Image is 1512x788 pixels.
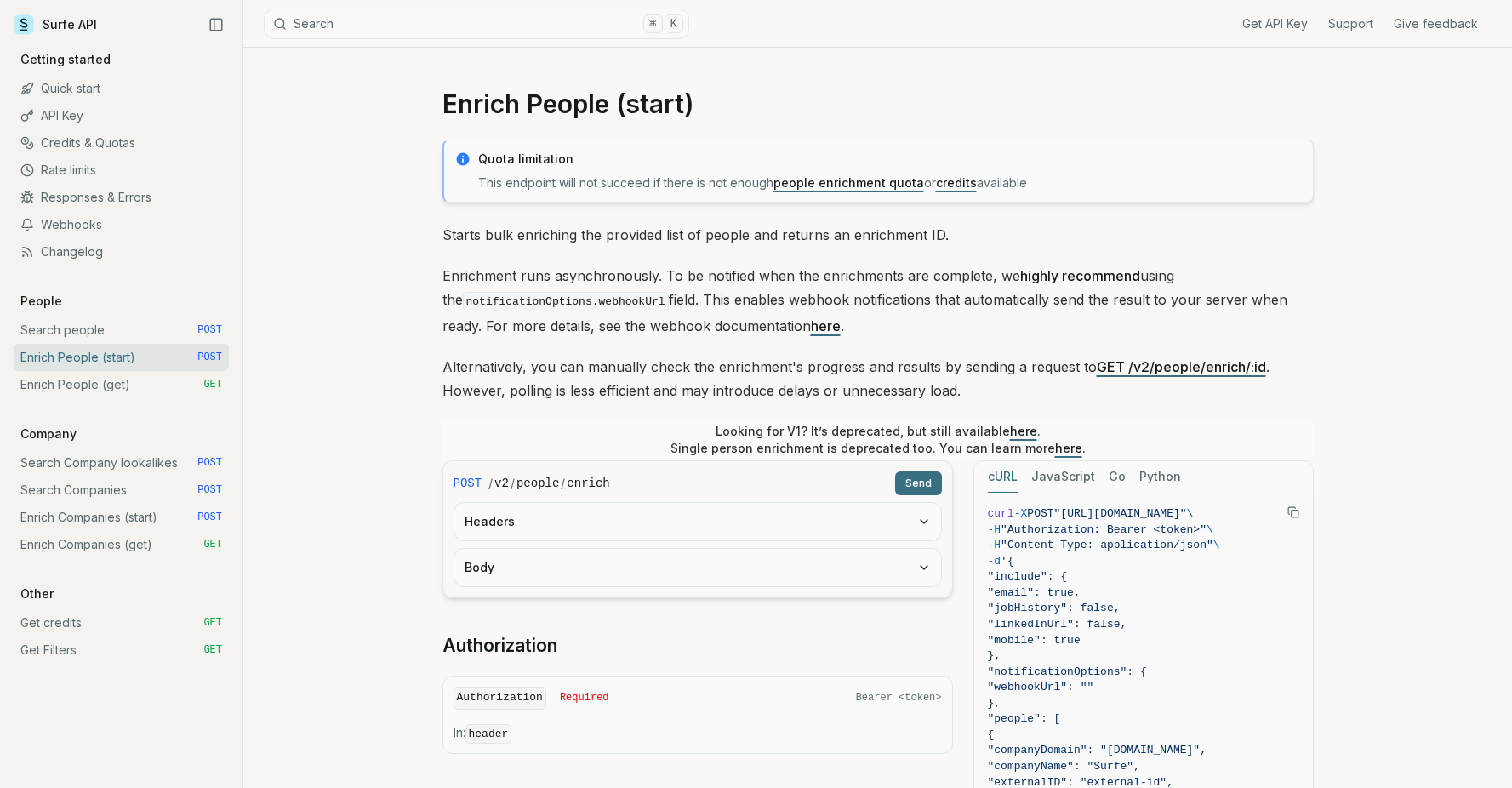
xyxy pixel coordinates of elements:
button: Body [454,549,941,586]
span: / [488,475,493,492]
span: POST [197,483,222,497]
a: Enrich People (get) GET [14,371,229,398]
code: people [516,475,559,492]
a: Search Company lookalikes POST [14,449,229,477]
p: Alternatively, you can manually check the enrichment's progress and results by sending a request ... [442,355,1314,403]
code: header [465,724,512,744]
button: Send [895,471,942,495]
span: "companyDomain": "[DOMAIN_NAME]", [988,744,1207,757]
button: cURL [988,461,1018,493]
a: Enrich People (start) POST [14,344,229,371]
h1: Enrich People (start) [442,89,1314,119]
span: / [561,475,565,492]
a: Quick start [14,75,229,102]
a: credits [936,175,977,190]
span: "companyName": "Surfe", [988,760,1140,773]
span: -X [1014,507,1028,520]
a: here [1010,424,1037,438]
p: People [14,293,69,310]
span: "[URL][DOMAIN_NAME]" [1054,507,1187,520]
span: POST [1027,507,1053,520]
span: "Authorization: Bearer <token>" [1001,523,1207,536]
a: Responses & Errors [14,184,229,211]
span: "Content-Type: application/json" [1001,539,1213,551]
span: GET [203,616,222,630]
code: Authorization [454,687,546,710]
a: Get credits GET [14,609,229,637]
a: Authorization [442,634,557,658]
p: This endpoint will not succeed if there is not enough or available [478,174,1303,191]
p: Enrichment runs asynchronously. To be notified when the enrichments are complete, we using the fi... [442,264,1314,338]
span: POST [197,351,222,364]
span: "people": [ [988,712,1061,725]
span: '{ [1001,555,1014,568]
a: Search people POST [14,317,229,344]
p: Starts bulk enriching the provided list of people and returns an enrichment ID. [442,223,1314,247]
p: In: [454,724,942,743]
span: GET [203,643,222,657]
a: Changelog [14,238,229,266]
span: POST [197,456,222,470]
span: \ [1207,523,1213,536]
span: GET [203,378,222,391]
span: / [511,475,515,492]
span: "include": { [988,570,1068,583]
a: GET /v2/people/enrich/:id [1097,358,1266,375]
a: Webhooks [14,211,229,238]
kbd: K [665,14,683,33]
strong: highly recommend [1020,267,1140,284]
a: people enrichment quota [773,175,924,190]
p: Looking for V1? It’s deprecated, but still available . Single person enrichment is deprecated too... [670,423,1086,457]
span: "webhookUrl": "" [988,681,1094,694]
a: Get Filters GET [14,637,229,664]
button: Python [1139,461,1181,493]
a: Get API Key [1242,15,1308,32]
a: Search Companies POST [14,477,229,504]
span: }, [988,697,1001,710]
a: Enrich Companies (get) GET [14,531,229,558]
p: Getting started [14,51,117,68]
a: Rate limits [14,157,229,184]
kbd: ⌘ [643,14,662,33]
span: -d [988,555,1001,568]
a: Enrich Companies (start) POST [14,504,229,531]
span: \ [1213,539,1220,551]
code: enrich [567,475,609,492]
p: Quota limitation [478,151,1303,168]
span: "notificationOptions": { [988,665,1147,678]
span: Bearer <token> [856,691,942,705]
a: here [1055,441,1082,455]
span: curl [988,507,1014,520]
span: POST [197,511,222,524]
span: }, [988,649,1001,662]
code: v2 [494,475,509,492]
span: "email": true, [988,586,1081,599]
a: Credits & Quotas [14,129,229,157]
a: Give feedback [1394,15,1478,32]
button: Headers [454,503,941,540]
button: Copy Text [1281,500,1306,525]
code: notificationOptions.webhookUrl [463,292,669,311]
span: { [988,728,995,741]
span: "mobile": true [988,634,1081,647]
button: Go [1109,461,1126,493]
a: Surfe API [14,12,97,37]
span: Required [560,691,609,705]
span: POST [197,323,222,337]
span: -H [988,523,1001,536]
span: POST [454,475,482,492]
button: JavaScript [1031,461,1095,493]
button: Search⌘K [264,9,689,39]
span: GET [203,538,222,551]
a: Support [1328,15,1373,32]
span: "jobHistory": false, [988,602,1121,614]
button: Collapse Sidebar [203,12,229,37]
p: Company [14,425,83,443]
span: \ [1187,507,1194,520]
a: API Key [14,102,229,129]
span: "linkedInUrl": false, [988,618,1127,631]
a: here [811,317,841,334]
p: Other [14,585,60,602]
span: -H [988,539,1001,551]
